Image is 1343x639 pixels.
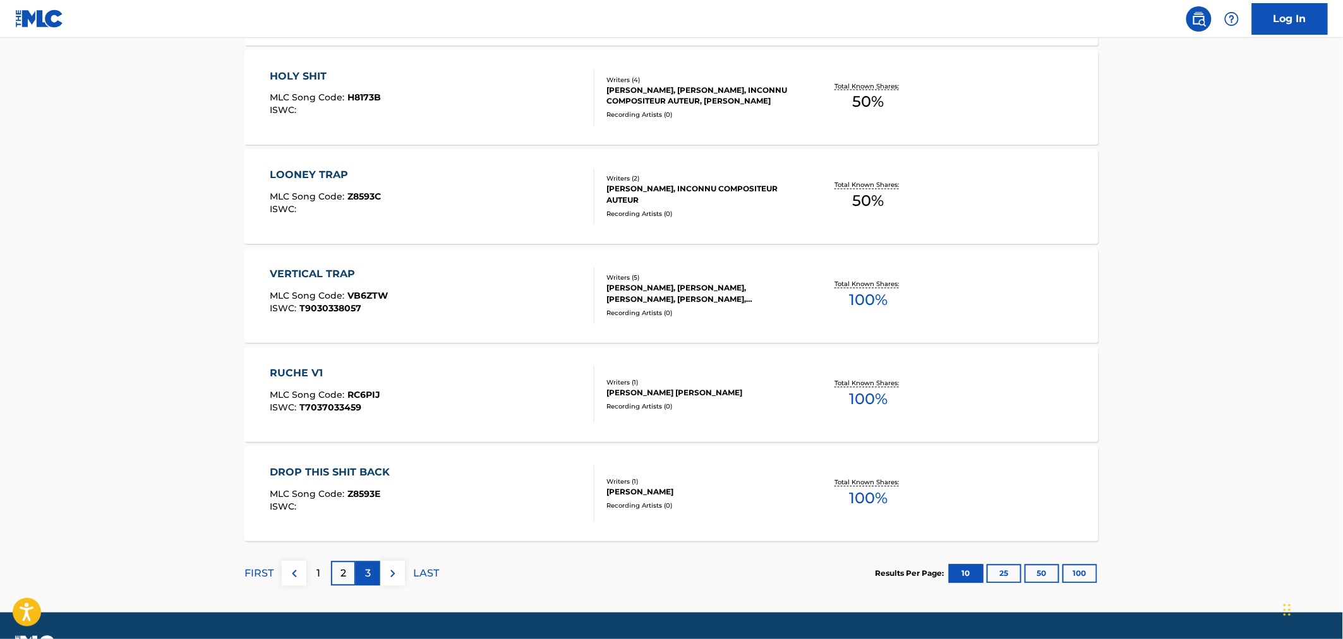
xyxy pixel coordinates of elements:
[244,248,1099,343] a: VERTICAL TRAPMLC Song Code:VB6ZTWISWC:T9030338057Writers (5)[PERSON_NAME], [PERSON_NAME], [PERSON...
[606,85,797,107] div: [PERSON_NAME], [PERSON_NAME], INCONNU COMPOSITEUR AUTEUR, [PERSON_NAME]
[606,402,797,412] div: Recording Artists ( 0 )
[1280,578,1343,639] iframe: Chat Widget
[606,174,797,184] div: Writers ( 2 )
[1186,6,1212,32] a: Public Search
[606,388,797,399] div: [PERSON_NAME] [PERSON_NAME]
[15,9,64,28] img: MLC Logo
[849,487,888,510] span: 100 %
[853,190,884,213] span: 50 %
[270,69,382,84] div: HOLY SHIT
[606,110,797,120] div: Recording Artists ( 0 )
[1252,3,1328,35] a: Log In
[270,390,348,401] span: MLC Song Code :
[270,290,348,302] span: MLC Song Code :
[270,204,300,215] span: ISWC :
[606,283,797,306] div: [PERSON_NAME], [PERSON_NAME], [PERSON_NAME], [PERSON_NAME], [PERSON_NAME]
[606,487,797,498] div: [PERSON_NAME]
[849,289,888,312] span: 100 %
[270,105,300,116] span: ISWC :
[300,303,362,314] span: T9030338057
[834,280,902,289] p: Total Known Shares:
[348,191,382,203] span: Z8593C
[287,566,302,582] img: left
[1025,564,1059,583] button: 50
[348,290,388,302] span: VB6ZTW
[300,402,362,414] span: T7037033459
[244,446,1099,541] a: DROP THIS SHIT BACKMLC Song Code:Z8593EISWC:Writers (1)[PERSON_NAME]Recording Artists (0)Total Kn...
[270,168,382,183] div: LOONEY TRAP
[834,478,902,487] p: Total Known Shares:
[270,303,300,314] span: ISWC :
[606,501,797,511] div: Recording Artists ( 0 )
[853,91,884,114] span: 50 %
[413,566,439,582] p: LAST
[270,489,348,500] span: MLC Song Code :
[834,81,902,91] p: Total Known Shares:
[849,388,888,411] span: 100 %
[1063,564,1097,583] button: 100
[348,390,381,401] span: RC6PIJ
[1219,6,1244,32] div: Help
[875,568,947,580] p: Results Per Page:
[244,566,274,582] p: FIRST
[270,501,300,513] span: ISWC :
[270,465,397,481] div: DROP THIS SHIT BACK
[317,566,321,582] p: 1
[365,566,371,582] p: 3
[606,273,797,283] div: Writers ( 5 )
[949,564,984,583] button: 10
[606,309,797,318] div: Recording Artists ( 0 )
[1191,11,1207,27] img: search
[270,366,381,381] div: RUCHE V1
[270,92,348,104] span: MLC Song Code :
[1224,11,1239,27] img: help
[270,402,300,414] span: ISWC :
[270,267,388,282] div: VERTICAL TRAP
[244,50,1099,145] a: HOLY SHITMLC Song Code:H8173BISWC:Writers (4)[PERSON_NAME], [PERSON_NAME], INCONNU COMPOSITEUR AU...
[385,566,400,582] img: right
[606,378,797,388] div: Writers ( 1 )
[270,191,348,203] span: MLC Song Code :
[606,477,797,487] div: Writers ( 1 )
[1284,591,1291,629] div: Drag
[348,489,381,500] span: Z8593E
[348,92,382,104] span: H8173B
[987,564,1021,583] button: 25
[606,184,797,206] div: [PERSON_NAME], INCONNU COMPOSITEUR AUTEUR
[606,75,797,85] div: Writers ( 4 )
[244,347,1099,442] a: RUCHE V1MLC Song Code:RC6PIJISWC:T7037033459Writers (1)[PERSON_NAME] [PERSON_NAME]Recording Artis...
[606,210,797,219] div: Recording Artists ( 0 )
[244,149,1099,244] a: LOONEY TRAPMLC Song Code:Z8593CISWC:Writers (2)[PERSON_NAME], INCONNU COMPOSITEUR AUTEURRecording...
[340,566,346,582] p: 2
[834,181,902,190] p: Total Known Shares:
[834,379,902,388] p: Total Known Shares:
